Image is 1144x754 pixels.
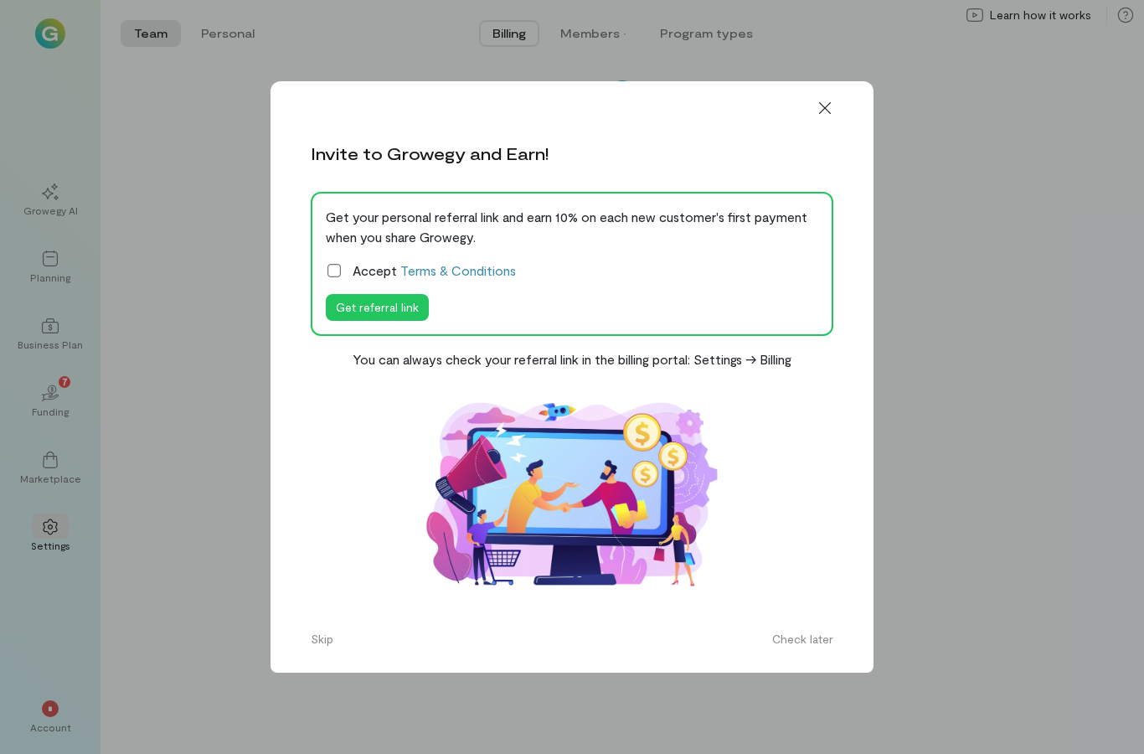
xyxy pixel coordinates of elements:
a: Terms & Conditions [400,262,516,278]
button: Check later [762,626,843,653]
span: Accept [353,261,516,281]
button: Skip [301,626,343,653]
div: Get your personal referral link and earn 10% on each new customer's first payment when you share ... [326,207,818,247]
img: Affiliate [405,383,739,607]
div: Invite to Growegy and Earn! [311,142,549,165]
div: You can always check your referral link in the billing portal: Settings -> Billing [353,349,791,369]
button: Get referral link [326,294,429,321]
